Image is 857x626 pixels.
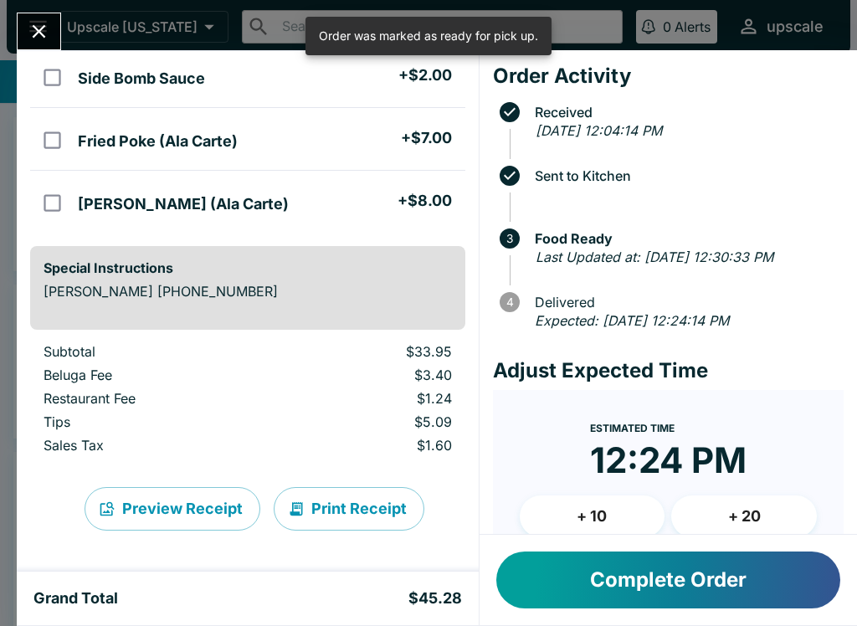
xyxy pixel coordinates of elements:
[493,64,844,89] h4: Order Activity
[506,232,513,245] text: 3
[287,367,451,383] p: $3.40
[18,13,60,49] button: Close
[535,312,729,329] em: Expected: [DATE] 12:24:14 PM
[78,131,238,151] h5: Fried Poke (Ala Carte)
[398,65,452,85] h5: + $2.00
[536,249,773,265] em: Last Updated at: [DATE] 12:30:33 PM
[398,191,452,211] h5: + $8.00
[33,588,118,608] h5: Grand Total
[44,343,260,360] p: Subtotal
[85,487,260,531] button: Preview Receipt
[44,367,260,383] p: Beluga Fee
[44,390,260,407] p: Restaurant Fee
[401,128,452,148] h5: + $7.00
[44,437,260,454] p: Sales Tax
[78,194,289,214] h5: [PERSON_NAME] (Ala Carte)
[526,105,844,120] span: Received
[287,413,451,430] p: $5.09
[520,495,665,537] button: + 10
[496,552,840,608] button: Complete Order
[319,22,538,50] div: Order was marked as ready for pick up.
[505,295,513,309] text: 4
[526,231,844,246] span: Food Ready
[287,390,451,407] p: $1.24
[44,283,452,300] p: [PERSON_NAME] [PHONE_NUMBER]
[287,437,451,454] p: $1.60
[274,487,424,531] button: Print Receipt
[30,343,465,460] table: orders table
[671,495,817,537] button: + 20
[526,295,844,310] span: Delivered
[526,168,844,183] span: Sent to Kitchen
[590,422,675,434] span: Estimated Time
[493,358,844,383] h4: Adjust Expected Time
[408,588,462,608] h5: $45.28
[590,439,747,482] time: 12:24 PM
[536,122,662,139] em: [DATE] 12:04:14 PM
[44,259,452,276] h6: Special Instructions
[287,343,451,360] p: $33.95
[44,413,260,430] p: Tips
[78,69,205,89] h5: Side Bomb Sauce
